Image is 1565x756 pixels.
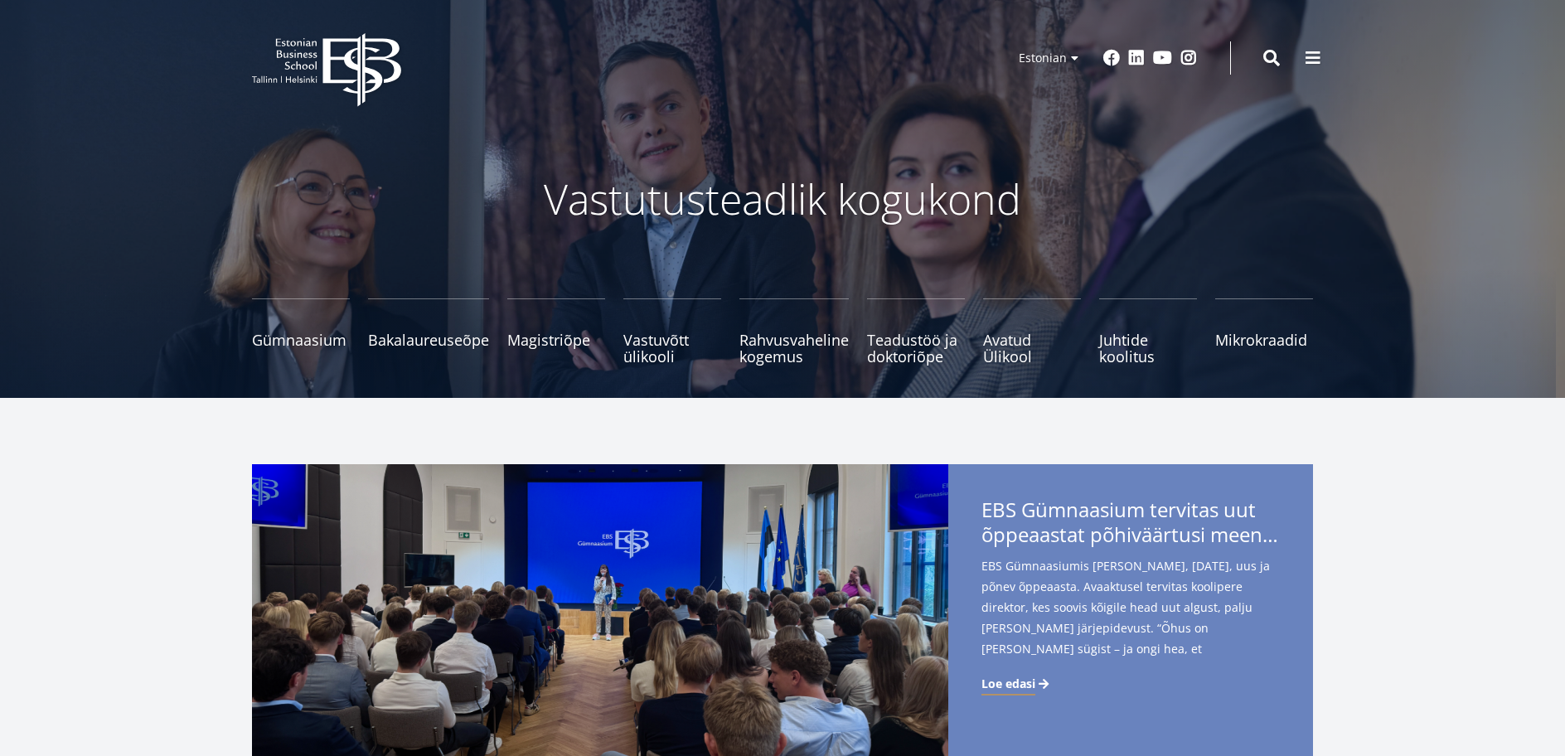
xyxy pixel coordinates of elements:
[623,298,721,365] a: Vastuvõtt ülikooli
[368,298,489,365] a: Bakalaureuseõpe
[981,522,1280,547] span: õppeaastat põhiväärtusi meenutades
[507,332,605,348] span: Magistriõpe
[867,332,965,365] span: Teadustöö ja doktoriõpe
[739,332,849,365] span: Rahvusvaheline kogemus
[983,332,1081,365] span: Avatud Ülikool
[981,555,1280,686] span: EBS Gümnaasiumis [PERSON_NAME], [DATE], uus ja põnev õppeaasta. Avaaktusel tervitas koolipere dir...
[1103,50,1120,66] a: Facebook
[739,298,849,365] a: Rahvusvaheline kogemus
[1153,50,1172,66] a: Youtube
[867,298,965,365] a: Teadustöö ja doktoriõpe
[343,174,1222,224] p: Vastutusteadlik kogukond
[1180,50,1197,66] a: Instagram
[368,332,489,348] span: Bakalaureuseõpe
[507,298,605,365] a: Magistriõpe
[981,676,1035,692] span: Loe edasi
[981,676,1052,692] a: Loe edasi
[252,298,350,365] a: Gümnaasium
[1128,50,1145,66] a: Linkedin
[623,332,721,365] span: Vastuvõtt ülikooli
[1215,298,1313,365] a: Mikrokraadid
[1215,332,1313,348] span: Mikrokraadid
[981,497,1280,552] span: EBS Gümnaasium tervitas uut
[983,298,1081,365] a: Avatud Ülikool
[252,332,350,348] span: Gümnaasium
[1099,332,1197,365] span: Juhtide koolitus
[1099,298,1197,365] a: Juhtide koolitus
